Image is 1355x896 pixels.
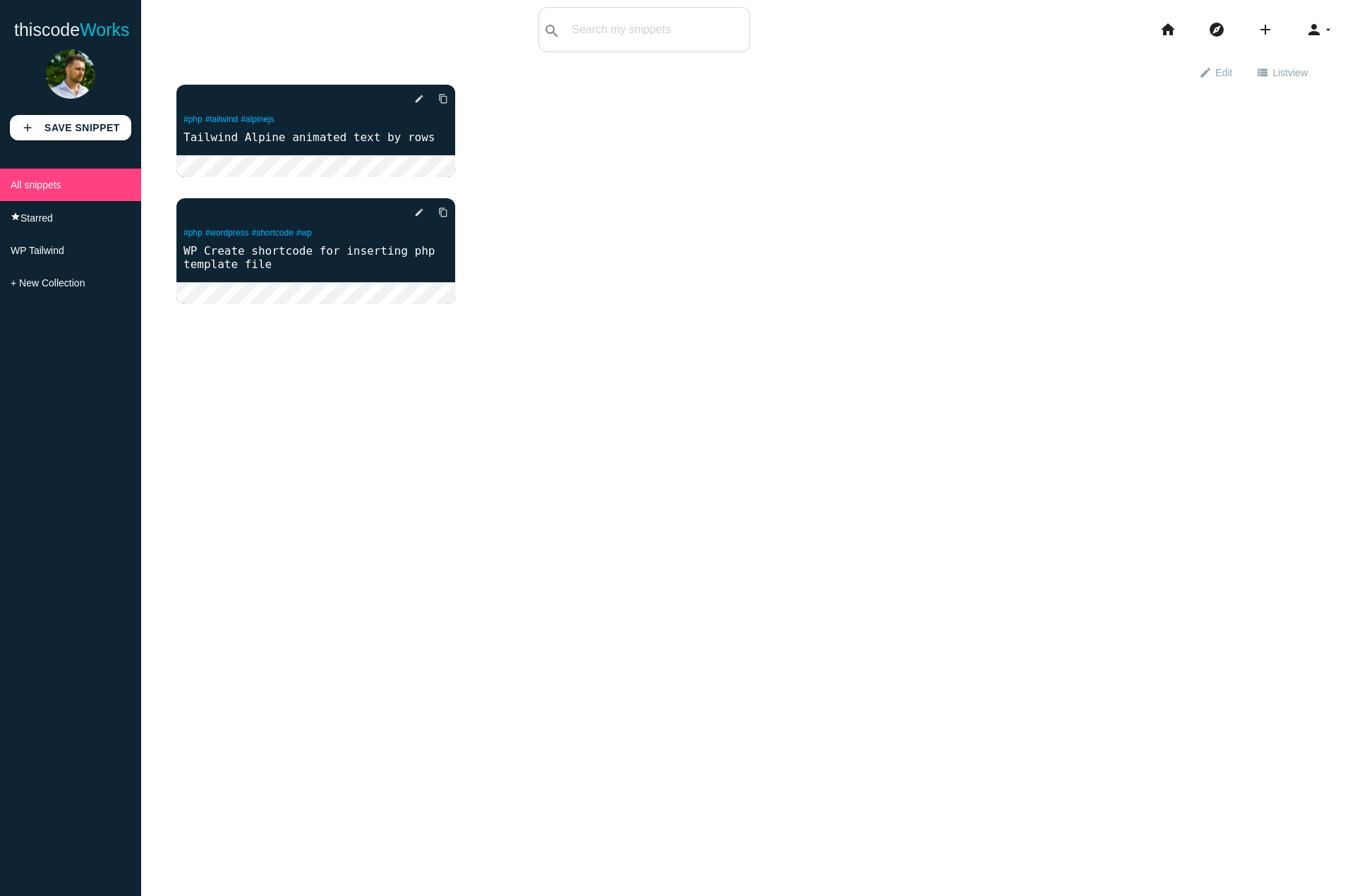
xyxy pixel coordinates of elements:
span: List [1272,60,1308,84]
span: Works [80,20,129,40]
a: #wp [296,228,312,238]
span: + New Collection [11,277,85,289]
a: #wordpress [205,228,249,238]
a: Tailwind Alpine animated text by rows [176,129,455,145]
i: home [1160,7,1176,52]
i: edit [414,86,424,111]
b: Save Snippet [44,122,120,133]
a: #php [183,114,203,124]
a: WP Create shortcode for inserting php template file [176,243,455,272]
input: Search my snippets [565,15,749,44]
i: edit [414,200,424,225]
a: thiscodeWorks [14,7,130,52]
a: addSave Snippet [10,115,131,140]
i: search [543,8,560,54]
i: add [21,115,34,140]
a: #shortcode [252,228,294,238]
a: editEdit [1187,59,1244,85]
i: add [1257,7,1274,52]
a: Copy to Clipboard [427,200,448,225]
a: #tailwind [205,114,239,124]
a: Copy to Clipboard [427,86,448,111]
i: person [1306,7,1323,52]
span: All snippets [11,179,61,190]
button: search [539,8,565,52]
a: view_listListview [1244,59,1320,85]
i: content_copy [438,200,448,225]
span: WP Tailwind [11,245,64,256]
img: 3e19803ebd9a4c8183d26e26dff0c976 [46,49,95,99]
i: arrow_drop_down [1323,7,1334,52]
i: explore [1208,7,1225,52]
span: Edit [1215,60,1232,84]
i: view_list [1256,60,1269,84]
a: #php [183,228,203,238]
i: edit [1199,60,1212,84]
a: edit [403,86,424,111]
a: edit [403,200,424,225]
a: #alpinejs [241,114,274,124]
span: Starred [20,212,53,224]
i: star [11,212,20,222]
span: view [1288,67,1308,78]
i: content_copy [438,86,448,111]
